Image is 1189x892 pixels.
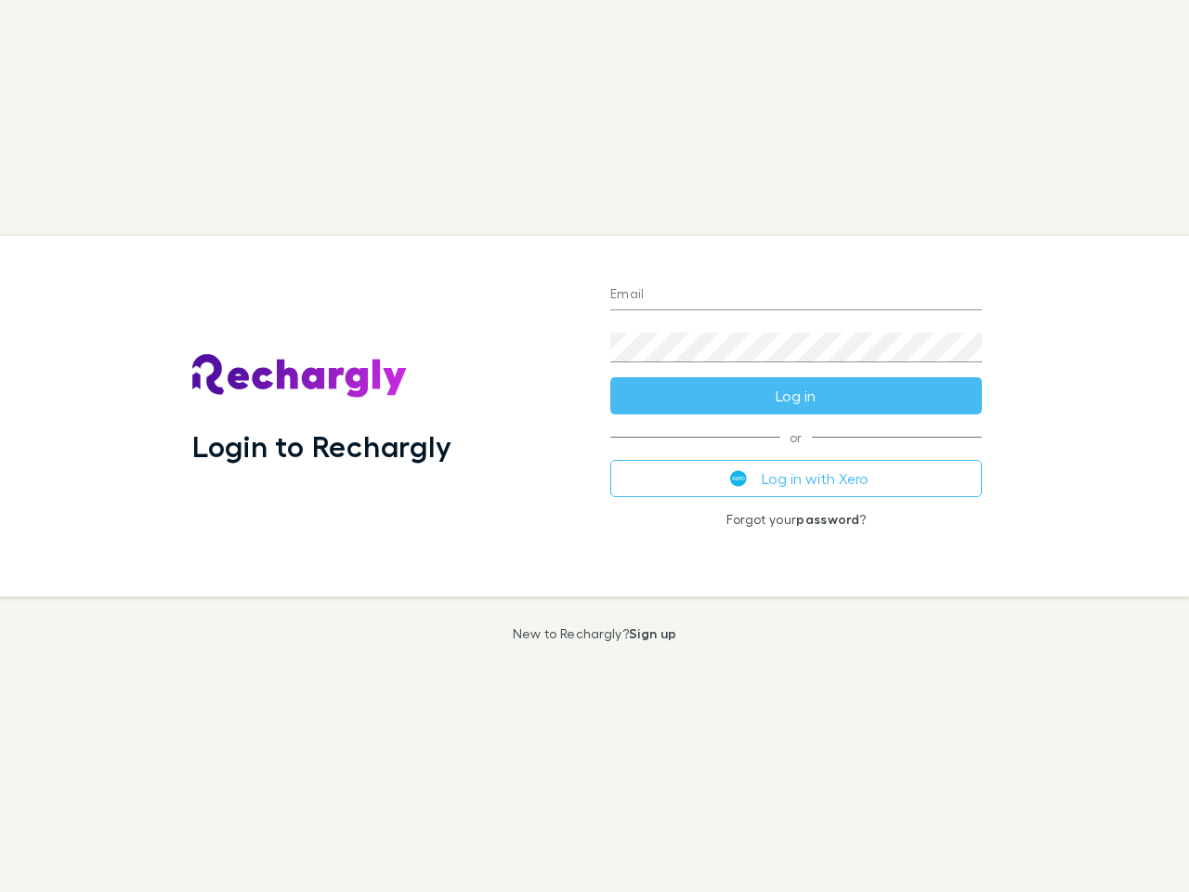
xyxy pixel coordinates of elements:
h1: Login to Rechargly [192,428,451,464]
a: password [796,511,859,527]
span: or [610,437,982,438]
p: New to Rechargly? [513,626,677,641]
button: Log in [610,377,982,414]
button: Log in with Xero [610,460,982,497]
a: Sign up [629,625,676,641]
img: Rechargly's Logo [192,354,408,399]
img: Xero's logo [730,470,747,487]
p: Forgot your ? [610,512,982,527]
